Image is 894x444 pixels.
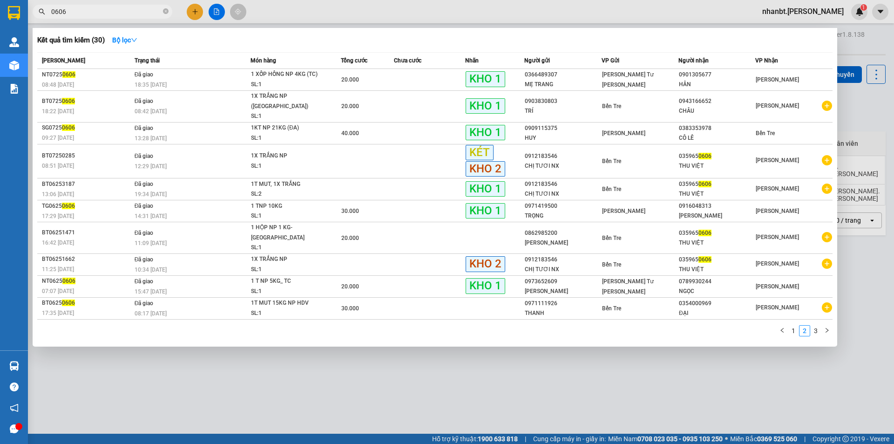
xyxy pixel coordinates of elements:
div: TG0625 [42,201,132,211]
span: [PERSON_NAME] [602,130,645,137]
div: ĐẠI [679,308,755,318]
span: 10:34 [DATE] [135,266,167,273]
div: [PERSON_NAME] [525,238,601,248]
span: 30.000 [341,208,359,214]
span: 0606 [62,300,75,306]
span: plus-circle [822,232,832,242]
span: question-circle [10,383,19,391]
div: BT0725 [42,96,132,106]
span: [PERSON_NAME] [756,283,799,290]
div: CHỊ TƯƠI NX [525,161,601,171]
span: 13:28 [DATE] [135,135,167,142]
div: SG0725 [42,123,132,133]
span: 0606 [62,203,75,209]
div: NT0725 [42,70,132,80]
span: Bến Tre [602,235,621,241]
div: SL: 1 [251,265,321,275]
a: 1 [788,326,799,336]
span: 18:35 [DATE] [135,82,167,88]
span: Bến Tre [602,261,621,268]
span: [PERSON_NAME] [602,208,645,214]
span: KHO 1 [466,203,505,219]
span: Đã giao [135,230,154,236]
div: NT0625 [42,276,132,286]
div: CHỊ TƯƠI NX [525,189,601,199]
div: 035965 [679,179,755,189]
img: logo-vxr [8,6,20,20]
span: VP Gửi [602,57,619,64]
span: Đã giao [135,181,154,187]
div: 1X TRẮNG NP [251,254,321,265]
span: Đã giao [135,300,154,307]
span: KHO 1 [466,125,505,140]
span: 08:48 [DATE] [42,82,74,88]
span: [PERSON_NAME] Tư [PERSON_NAME] [602,278,654,295]
span: plus-circle [822,302,832,313]
span: 0606 [62,124,75,131]
div: CHÂU [679,106,755,116]
li: 2 [799,325,810,336]
img: solution-icon [9,84,19,94]
div: SL: 1 [251,287,321,297]
span: 11:25 [DATE] [42,266,74,273]
span: Bến Tre [602,158,621,164]
span: 0606 [62,278,75,284]
span: [PERSON_NAME] [756,304,799,311]
span: 11:09 [DATE] [135,240,167,246]
div: SL: 1 [251,133,321,143]
div: 1 XỐP HỒNG NP 4KG (TC) [251,69,321,80]
li: 3 [810,325,821,336]
span: 40.000 [341,130,359,137]
div: 0971419500 [525,201,601,211]
span: [PERSON_NAME] [756,185,799,192]
span: 17:35 [DATE] [42,310,74,316]
div: HÂN [679,80,755,89]
span: 30.000 [341,305,359,312]
div: THU VIỆT [679,265,755,274]
img: warehouse-icon [9,61,19,70]
button: right [821,325,833,336]
div: 1 T NP 5KG_ TC [251,276,321,287]
div: SL: 1 [251,161,321,171]
span: 20.000 [341,76,359,83]
div: BT07250285 [42,151,132,161]
span: Món hàng [251,57,276,64]
div: 0903830803 [525,96,601,106]
div: SL: 1 [251,211,321,221]
span: Bến Tre [602,103,621,109]
span: 20.000 [341,235,359,241]
span: Bến Tre [756,130,775,137]
span: Đã giao [135,71,154,78]
span: Đã giao [135,98,154,104]
span: 20.000 [341,103,359,109]
div: MẸ TRANG [525,80,601,89]
li: Previous Page [777,325,788,336]
div: BT06251662 [42,254,132,264]
span: left [779,328,785,333]
div: SL: 2 [251,189,321,199]
span: Bến Tre [602,186,621,192]
div: 0912183546 [525,179,601,189]
span: Người nhận [678,57,709,64]
strong: Bộ lọc [112,36,137,44]
div: BT06253187 [42,179,132,189]
div: 0912183546 [525,255,601,265]
span: [PERSON_NAME] Tư [PERSON_NAME] [602,71,654,88]
div: 0901305677 [679,70,755,80]
div: SL: 1 [251,308,321,319]
div: THU VIỆT [679,161,755,171]
span: KHO 1 [466,181,505,197]
span: 14:31 [DATE] [135,213,167,219]
div: 1X TRẮNG NP [251,151,321,161]
span: 17:29 [DATE] [42,213,74,219]
span: search [39,8,45,15]
a: 3 [811,326,821,336]
span: 0606 [698,153,711,159]
div: 0789930244 [679,277,755,287]
span: Tổng cước [341,57,367,64]
span: [PERSON_NAME] [42,57,85,64]
div: TRỌNG [525,211,601,221]
span: close-circle [163,7,169,16]
span: down [131,37,137,43]
img: warehouse-icon [9,37,19,47]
